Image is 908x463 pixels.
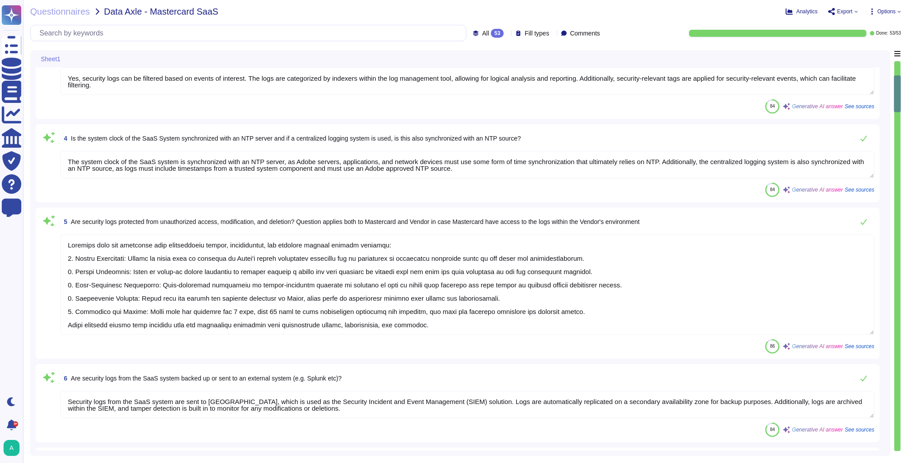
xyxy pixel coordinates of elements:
span: 4 [60,135,67,141]
span: See sources [845,187,874,192]
span: Are security logs from the SaaS system backed up or sent to an external system (e.g. Splunk etc)? [71,375,342,382]
span: 86 [770,344,775,349]
div: 9+ [13,421,18,427]
span: Done: [876,31,888,35]
button: Analytics [786,8,818,15]
span: Export [837,9,853,14]
span: 84 [770,187,775,192]
span: See sources [845,344,874,349]
span: Generative AI answer [792,344,843,349]
textarea: Loremips dolo sit ametconse adip elitseddoeiu tempor, incididuntut, lab etdolore magnaal enimadm ... [60,234,874,335]
span: Fill types [524,30,549,36]
input: Search by keywords [35,25,466,41]
span: 5 [60,219,67,225]
span: Comments [570,30,600,36]
span: Generative AI answer [792,187,843,192]
div: 53 [491,29,504,38]
span: Questionnaires [30,7,90,16]
span: See sources [845,427,874,432]
button: user [2,438,26,458]
img: user [4,440,20,456]
span: Sheet1 [41,56,60,62]
span: 84 [770,427,775,432]
span: All [482,30,489,36]
span: 6 [60,375,67,381]
span: Analytics [796,9,818,14]
span: Generative AI answer [792,427,843,432]
span: Generative AI answer [792,104,843,109]
textarea: The system clock of the SaaS system is synchronized with an NTP server, as Adobe servers, applica... [60,151,874,178]
span: Data Axle - Mastercard SaaS [104,7,219,16]
span: 84 [770,104,775,109]
span: Options [877,9,896,14]
span: Are security logs protected from unauthorized access, modification, and deletion? Question applie... [71,218,640,225]
span: Is the system clock of the SaaS System synchronized with an NTP server and if a centralized loggi... [71,135,521,142]
textarea: Yes, security logs can be filtered based on events of interest. The logs are categorized by index... [60,67,874,95]
textarea: Security logs from the SaaS system are sent to [GEOGRAPHIC_DATA], which is used as the Security I... [60,391,874,418]
span: See sources [845,104,874,109]
span: 53 / 53 [890,31,901,35]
